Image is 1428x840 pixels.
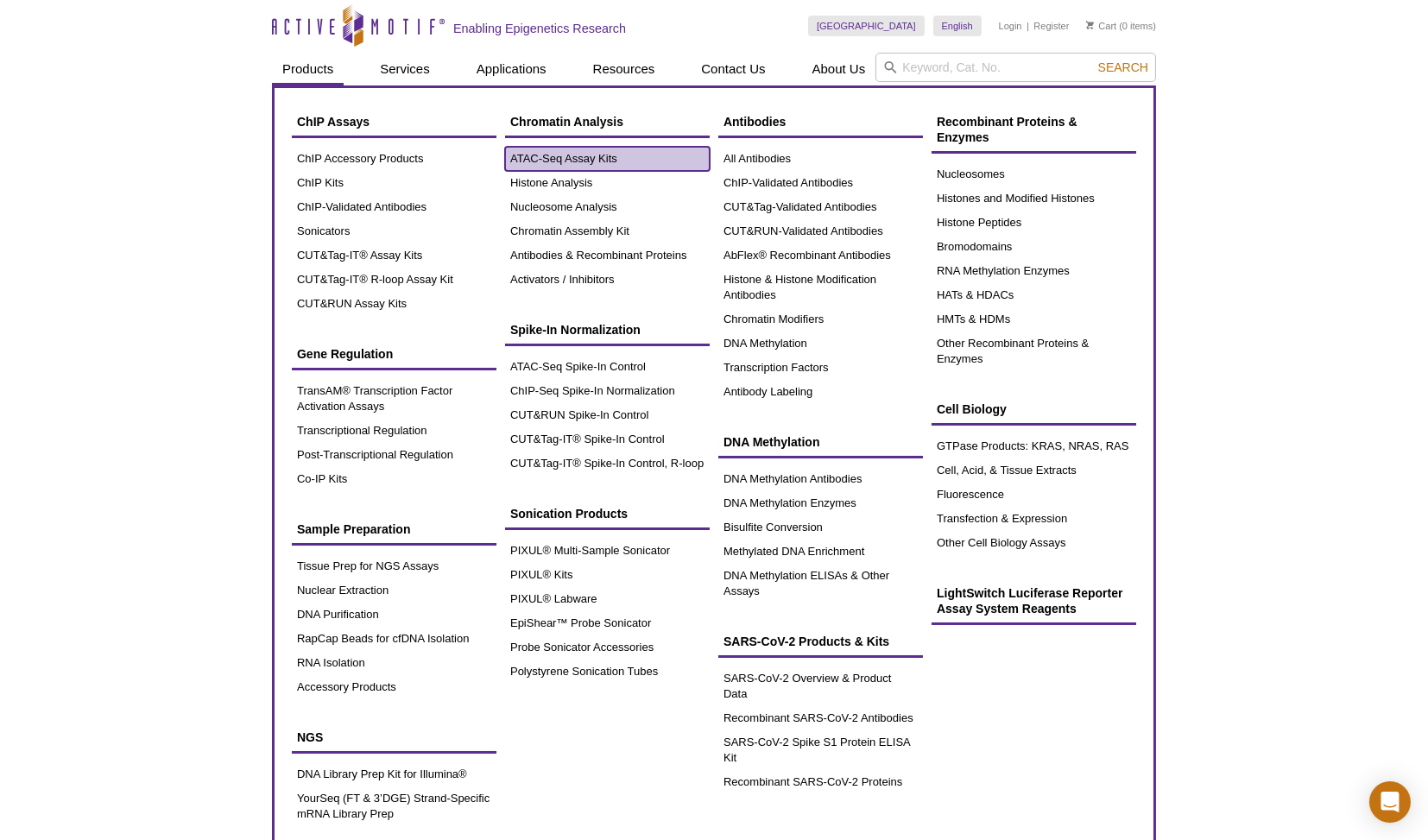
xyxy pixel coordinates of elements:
a: Bromodomains [932,235,1136,259]
a: DNA Methylation [718,332,923,356]
a: YourSeq (FT & 3’DGE) Strand-Specific mRNA Library Prep [292,786,496,826]
a: ChIP-Seq Spike-In Normalization [505,379,710,403]
a: Other Cell Biology Assays [932,531,1136,555]
a: NGS [292,721,496,754]
a: DNA Methylation Antibodies [718,467,923,491]
a: CUT&RUN Assay Kits [292,292,496,316]
span: Chromatin Analysis [510,115,623,129]
li: (0 items) [1086,16,1156,36]
a: Contact Us [691,53,775,85]
a: Accessory Products [292,675,496,699]
a: RapCap Beads for cfDNA Isolation [292,627,496,651]
a: Products [272,53,344,85]
a: Tissue Prep for NGS Assays [292,554,496,578]
a: Methylated DNA Enrichment [718,540,923,564]
a: Probe Sonicator Accessories [505,635,710,660]
a: Cell, Acid, & Tissue Extracts [932,458,1136,483]
a: Recombinant Proteins & Enzymes [932,105,1136,154]
a: Fluorescence [932,483,1136,507]
a: Polystyrene Sonication Tubes [505,660,710,684]
a: CUT&Tag-IT® Spike-In Control [505,427,710,452]
a: Resources [583,53,666,85]
a: ChIP-Validated Antibodies [292,195,496,219]
a: DNA Methylation Enzymes [718,491,923,515]
span: Recombinant Proteins & Enzymes [937,115,1077,144]
a: DNA Library Prep Kit for Illumina® [292,762,496,786]
span: DNA Methylation [723,435,819,449]
a: DNA Methylation ELISAs & Other Assays [718,564,923,603]
a: Nucleosomes [932,162,1136,186]
a: Register [1033,20,1069,32]
a: AbFlex® Recombinant Antibodies [718,243,923,268]
a: Login [999,20,1022,32]
a: SARS-CoV-2 Spike S1 Protein ELISA Kit [718,730,923,770]
a: English [933,16,982,36]
a: RNA Isolation [292,651,496,675]
h2: Enabling Epigenetics Research [453,21,626,36]
a: ChIP-Validated Antibodies [718,171,923,195]
a: Transfection & Expression [932,507,1136,531]
span: Cell Biology [937,402,1007,416]
a: TransAM® Transcription Factor Activation Assays [292,379,496,419]
a: Transcriptional Regulation [292,419,496,443]
span: Gene Regulation [297,347,393,361]
a: ChIP Accessory Products [292,147,496,171]
a: CUT&Tag-IT® R-loop Assay Kit [292,268,496,292]
a: GTPase Products: KRAS, NRAS, RAS [932,434,1136,458]
a: Gene Regulation [292,338,496,370]
a: CUT&Tag-IT® Assay Kits [292,243,496,268]
button: Search [1093,60,1153,75]
a: HMTs & HDMs [932,307,1136,332]
a: About Us [802,53,876,85]
a: Co-IP Kits [292,467,496,491]
a: Histone Analysis [505,171,710,195]
a: Antibody Labeling [718,380,923,404]
a: CUT&Tag-Validated Antibodies [718,195,923,219]
input: Keyword, Cat. No. [875,53,1156,82]
a: LightSwitch Luciferase Reporter Assay System Reagents [932,577,1136,625]
a: Spike-In Normalization [505,313,710,346]
span: Spike-In Normalization [510,323,641,337]
span: Antibodies [723,115,786,129]
a: Sonicators [292,219,496,243]
a: PIXUL® Kits [505,563,710,587]
a: HATs & HDACs [932,283,1136,307]
span: Search [1098,60,1148,74]
a: Histone Peptides [932,211,1136,235]
a: Other Recombinant Proteins & Enzymes [932,332,1136,371]
a: ATAC-Seq Assay Kits [505,147,710,171]
a: Nucleosome Analysis [505,195,710,219]
a: ChIP Assays [292,105,496,138]
a: Activators / Inhibitors [505,268,710,292]
a: All Antibodies [718,147,923,171]
a: DNA Purification [292,603,496,627]
li: | [1027,16,1029,36]
a: DNA Methylation [718,426,923,458]
a: CUT&Tag-IT® Spike-In Control, R-loop [505,452,710,476]
img: Your Cart [1086,21,1094,29]
a: Recombinant SARS-CoV-2 Antibodies [718,706,923,730]
a: Sample Preparation [292,513,496,546]
a: Applications [466,53,557,85]
a: ChIP Kits [292,171,496,195]
a: SARS-CoV-2 Overview & Product Data [718,666,923,706]
span: Sonication Products [510,507,628,521]
a: Cart [1086,20,1116,32]
a: [GEOGRAPHIC_DATA] [808,16,925,36]
span: LightSwitch Luciferase Reporter Assay System Reagents [937,586,1122,616]
a: Bisulfite Conversion [718,515,923,540]
a: Recombinant SARS-CoV-2 Proteins [718,770,923,794]
div: Open Intercom Messenger [1369,781,1411,823]
span: Sample Preparation [297,522,411,536]
span: ChIP Assays [297,115,370,129]
a: Antibodies [718,105,923,138]
span: NGS [297,730,323,744]
a: Chromatin Assembly Kit [505,219,710,243]
a: SARS-CoV-2 Products & Kits [718,625,923,658]
a: Chromatin Modifiers [718,307,923,332]
a: PIXUL® Labware [505,587,710,611]
a: RNA Methylation Enzymes [932,259,1136,283]
a: ATAC-Seq Spike-In Control [505,355,710,379]
a: Antibodies & Recombinant Proteins [505,243,710,268]
a: Cell Biology [932,393,1136,426]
